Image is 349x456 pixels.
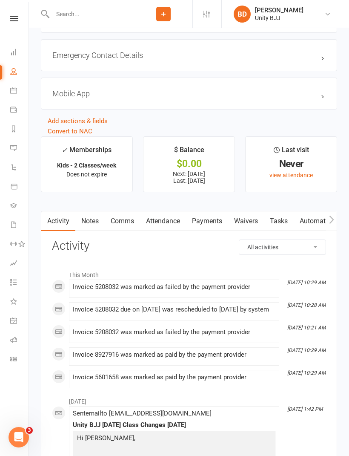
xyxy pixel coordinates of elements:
[105,211,140,231] a: Comms
[52,393,326,406] li: [DATE]
[269,172,313,179] a: view attendance
[10,312,29,331] a: General attendance kiosk mode
[140,211,186,231] a: Attendance
[10,101,29,120] a: Payments
[48,117,108,125] a: Add sections & fields
[75,211,105,231] a: Notes
[52,240,326,253] h3: Activity
[10,331,29,350] a: Roll call kiosk mode
[26,427,33,434] span: 3
[287,406,323,412] i: [DATE] 1:42 PM
[73,410,212,417] span: Sent email to [EMAIL_ADDRESS][DOMAIN_NAME]
[10,254,29,274] a: Assessments
[255,6,303,14] div: [PERSON_NAME]
[294,211,344,231] a: Automations
[287,280,326,286] i: [DATE] 10:29 AM
[287,370,326,376] i: [DATE] 10:29 AM
[73,421,275,429] div: Unity BJJ [DATE] Class Changes [DATE]
[10,178,29,197] a: Product Sales
[10,63,29,82] a: People
[253,159,329,168] div: Never
[174,144,204,160] div: $ Balance
[10,350,29,369] a: Class kiosk mode
[73,374,275,381] div: Invoice 5601658 was marked as paid by the payment provider
[287,302,326,308] i: [DATE] 10:28 AM
[50,8,134,20] input: Search...
[9,427,29,447] iframe: Intercom live chat
[255,14,303,22] div: Unity BJJ
[73,283,275,291] div: Invoice 5208032 was marked as failed by the payment provider
[10,43,29,63] a: Dashboard
[186,211,228,231] a: Payments
[10,120,29,139] a: Reports
[274,144,309,160] div: Last visit
[151,159,227,168] div: $0.00
[62,146,67,154] i: ✓
[73,351,275,358] div: Invoice 8927916 was marked as paid by the payment provider
[41,211,75,231] a: Activity
[287,325,326,331] i: [DATE] 10:21 AM
[264,211,294,231] a: Tasks
[73,306,275,313] div: Invoice 5208032 due on [DATE] was rescheduled to [DATE] by system
[52,266,326,280] li: This Month
[73,329,275,336] div: Invoice 5208032 was marked as failed by the payment provider
[228,211,264,231] a: Waivers
[52,89,326,98] h3: Mobile App
[66,171,107,178] span: Does not expire
[48,127,92,135] a: Convert to NAC
[10,82,29,101] a: Calendar
[10,293,29,312] a: What's New
[52,51,326,60] h3: Emergency Contact Details
[57,162,116,169] strong: Kids - 2 Classes/week
[151,170,227,184] p: Next: [DATE] Last: [DATE]
[287,347,326,353] i: [DATE] 10:29 AM
[75,433,273,445] p: Hi [PERSON_NAME],
[62,144,112,160] div: Memberships
[234,6,251,23] div: BD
